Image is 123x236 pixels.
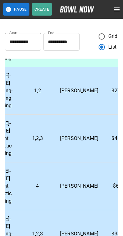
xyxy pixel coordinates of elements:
img: logo [60,6,94,12]
button: open drawer [110,3,123,16]
p: [PERSON_NAME] [60,135,98,142]
span: List [108,43,117,51]
input: Choose date, selected date is Oct 4, 2025 [44,33,79,51]
input: Choose date, selected date is Sep 4, 2025 [5,33,41,51]
p: [PERSON_NAME] [60,182,98,190]
span: Grid [108,33,118,40]
p: [PERSON_NAME] [60,87,98,94]
p: 1,2 [25,87,50,94]
p: 4 [25,182,50,190]
button: Create [32,3,52,16]
p: 1,2,3 [25,135,50,142]
button: Pause [3,3,29,16]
